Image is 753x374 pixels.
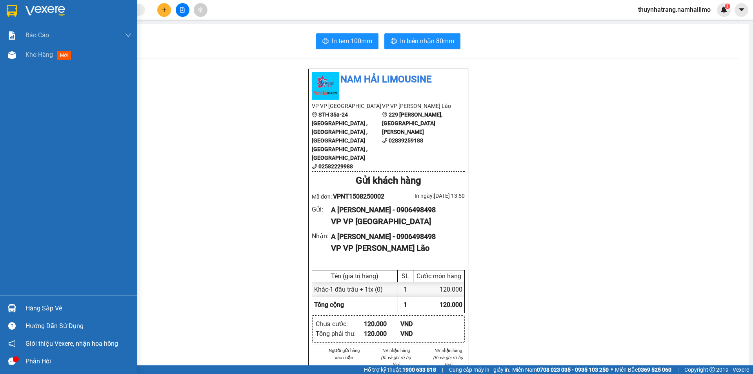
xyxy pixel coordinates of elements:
div: A [PERSON_NAME] - 0906498498 [331,204,458,215]
div: 120.000 [413,282,464,297]
div: Phản hồi [25,356,131,367]
div: Hướng dẫn sử dụng [25,320,131,332]
span: plus [162,7,167,13]
strong: 0708 023 035 - 0935 103 250 [537,367,609,373]
div: VND [400,329,437,339]
li: Nam Hải Limousine [312,72,465,87]
li: NV nhận hàng [380,347,413,354]
div: A [PERSON_NAME] - 0906498498 [331,231,458,242]
li: VP VP [PERSON_NAME] Lão [382,102,452,110]
button: plus [157,3,171,17]
div: 0906498498 [7,35,86,46]
button: aim [194,3,207,17]
span: aim [198,7,203,13]
span: question-circle [8,322,16,330]
span: notification [8,340,16,347]
span: phone [382,138,387,143]
span: | [677,365,678,374]
img: logo.jpg [312,72,339,100]
span: environment [312,112,317,117]
i: (Kí và ghi rõ họ tên) [381,355,411,367]
span: Kho hàng [25,51,53,58]
b: 229 [PERSON_NAME], [GEOGRAPHIC_DATA][PERSON_NAME] [382,111,442,135]
span: 1 [726,4,729,9]
b: 02582229988 [318,163,353,170]
button: printerIn biên nhận 80mm [384,33,460,49]
div: Chưa cước : [316,319,364,329]
span: VPNT1508250002 [333,193,384,200]
div: 1 [398,282,413,297]
div: A [PERSON_NAME] [7,26,86,35]
button: file-add [176,3,189,17]
span: Báo cáo [25,30,49,40]
img: icon-new-feature [720,6,728,13]
span: Cung cấp máy in - giấy in: [449,365,510,374]
span: 120.000 [440,301,462,308]
strong: 0369 525 060 [638,367,671,373]
b: 02839259188 [389,137,423,144]
div: SL [400,272,411,280]
span: Khác - 1 đầu trâu + 1tx (0) [314,286,383,293]
span: ⚪️ [611,368,613,371]
div: VP VP [PERSON_NAME] Lão [331,242,458,254]
div: A [PERSON_NAME] [92,26,155,44]
span: | [442,365,443,374]
span: mới [57,51,71,60]
div: 120.000 [364,329,400,339]
div: Tổng phải thu : [316,329,364,339]
img: logo-vxr [7,5,17,17]
div: Mã đơn: [312,192,388,201]
span: Hỗ trợ kỹ thuật: [364,365,436,374]
span: Miền Nam [512,365,609,374]
span: copyright [709,367,715,372]
div: VND [400,319,437,329]
div: 0906498498 [92,44,155,55]
img: warehouse-icon [8,304,16,312]
div: Gửi : [312,204,331,214]
span: caret-down [738,6,745,13]
div: VP [PERSON_NAME] [92,7,155,26]
span: Tổng cộng [314,301,344,308]
b: STH 35a-24 [GEOGRAPHIC_DATA] , [GEOGRAPHIC_DATA] , [GEOGRAPHIC_DATA] [GEOGRAPHIC_DATA] , [GEOGRAP... [312,111,367,161]
span: Gửi: [7,7,19,16]
div: In ngày: [DATE] 13:50 [388,192,465,200]
span: 1 [404,301,407,308]
div: VP [GEOGRAPHIC_DATA] [7,7,86,26]
span: environment [382,112,387,117]
div: 120.000 [364,319,400,329]
span: Giới thiệu Vexere, nhận hoa hồng [25,339,118,348]
div: Gửi khách hàng [312,173,465,188]
li: NV nhận hàng [431,347,465,354]
img: solution-icon [8,31,16,40]
span: file-add [180,7,185,13]
span: printer [322,38,329,45]
div: Tên (giá trị hàng) [314,272,395,280]
span: Nhận: [92,7,111,16]
button: caret-down [735,3,748,17]
span: phone [312,164,317,169]
img: warehouse-icon [8,51,16,59]
button: printerIn tem 100mm [316,33,378,49]
span: Miền Bắc [615,365,671,374]
sup: 1 [725,4,730,9]
span: message [8,358,16,365]
div: Nhận : [312,231,331,241]
i: (Kí và ghi rõ họ tên) [433,355,463,367]
li: Người gửi hàng xác nhận [327,347,361,361]
span: down [125,32,131,38]
span: In tem 100mm [332,36,372,46]
span: thuynhatrang.namhailimo [632,5,717,15]
li: VP VP [GEOGRAPHIC_DATA] [312,102,382,110]
div: Cước món hàng [415,272,462,280]
div: VP VP [GEOGRAPHIC_DATA] [331,215,458,228]
strong: 1900 633 818 [402,367,436,373]
div: Hàng sắp về [25,303,131,314]
span: printer [391,38,397,45]
span: In biên nhận 80mm [400,36,454,46]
